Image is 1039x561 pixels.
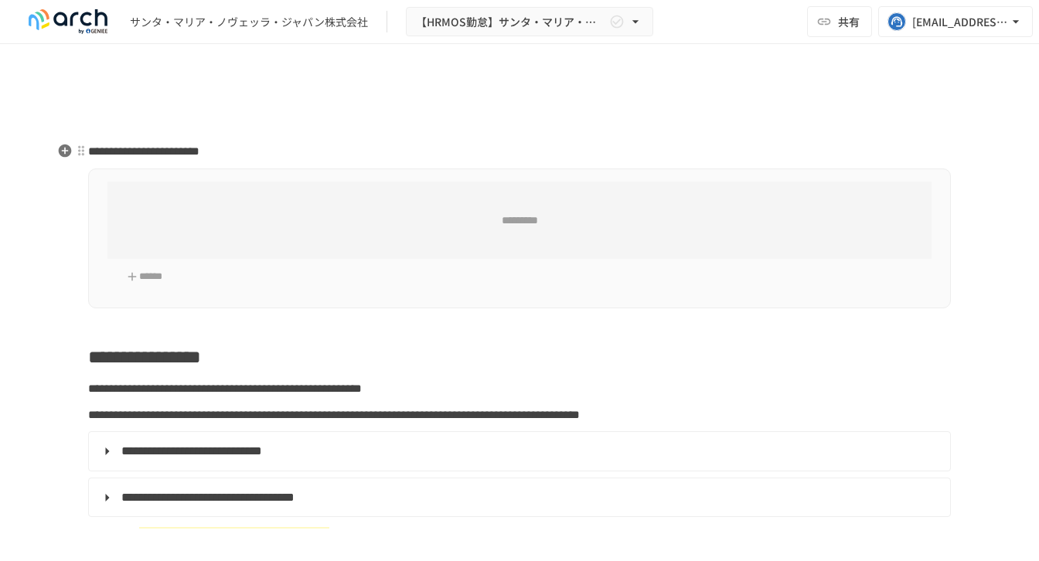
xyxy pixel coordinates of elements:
[19,9,118,34] img: logo-default@2x-9cf2c760.svg
[912,12,1008,32] div: [EMAIL_ADDRESS][PERSON_NAME][DOMAIN_NAME]
[130,14,368,30] div: サンタ・マリア・ノヴェッラ・ジャパン株式会社
[838,13,860,30] span: 共有
[406,7,653,37] button: 【HRMOS勤怠】サンタ・マリア・ノヴェッラ・ジャパン株式会社_初期設定サポート
[807,6,872,37] button: 共有
[416,12,606,32] span: 【HRMOS勤怠】サンタ・マリア・ノヴェッラ・ジャパン株式会社_初期設定サポート
[878,6,1033,37] button: [EMAIL_ADDRESS][PERSON_NAME][DOMAIN_NAME]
